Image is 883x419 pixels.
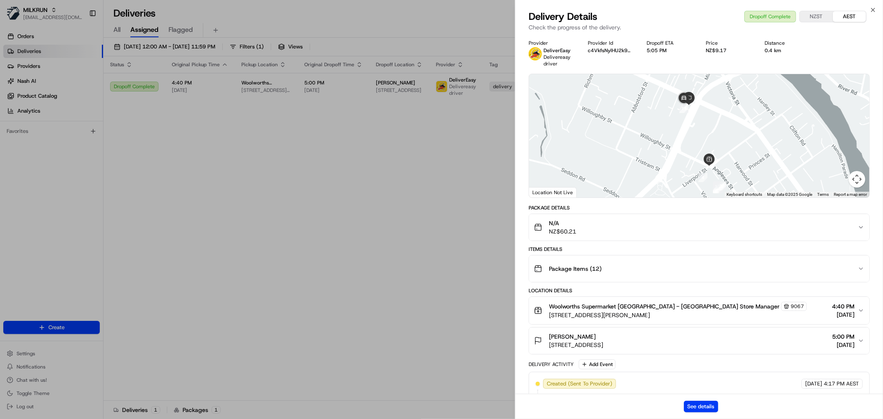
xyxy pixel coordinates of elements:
[834,192,867,197] a: Report a map error
[579,359,616,369] button: Add Event
[529,10,597,23] span: Delivery Details
[805,380,822,388] span: [DATE]
[547,380,612,388] span: Created (Sent To Provider)
[549,311,807,319] span: [STREET_ADDRESS][PERSON_NAME]
[78,120,133,128] span: API Documentation
[8,121,15,128] div: 📗
[727,192,762,197] button: Keyboard shortcuts
[588,40,634,46] div: Provider Id
[531,187,558,197] img: Google
[28,79,136,87] div: Start new chat
[713,182,722,191] div: 15
[529,40,575,46] div: Provider
[817,192,829,197] a: Terms (opens in new tab)
[706,40,752,46] div: Price
[549,341,603,349] span: [STREET_ADDRESS]
[765,40,811,46] div: Distance
[529,187,577,197] div: Location Not Live
[70,121,77,128] div: 💻
[767,192,812,197] span: Map data ©2025 Google
[647,47,693,54] div: 5:05 PM
[717,181,727,190] div: 17
[8,79,23,94] img: 1736555255976-a54dd68f-1ca7-489b-9aae-adbdc363a1c4
[832,302,854,311] span: 4:40 PM
[832,332,854,341] span: 5:00 PM
[22,53,137,62] input: Clear
[529,361,574,368] div: Delivery Activity
[529,214,869,241] button: N/ANZ$60.21
[529,23,870,31] p: Check the progress of the delivery.
[684,401,718,412] button: See details
[713,182,722,191] div: 7
[67,117,136,132] a: 💻API Documentation
[141,82,151,92] button: Start new chat
[529,246,870,253] div: Items Details
[529,47,542,60] img: delivereasy_logo.png
[549,302,780,311] span: Woolworths Supermarket [GEOGRAPHIC_DATA] - [GEOGRAPHIC_DATA] Store Manager
[549,332,596,341] span: [PERSON_NAME]
[529,327,869,354] button: [PERSON_NAME][STREET_ADDRESS]5:00 PM[DATE]
[5,117,67,132] a: 📗Knowledge Base
[791,303,804,310] span: 9067
[82,140,100,147] span: Pylon
[549,265,601,273] span: Package Items ( 12 )
[58,140,100,147] a: Powered byPylon
[824,380,859,388] span: 4:17 PM AEST
[647,40,693,46] div: Dropoff ETA
[529,297,869,324] button: Woolworths Supermarket [GEOGRAPHIC_DATA] - [GEOGRAPHIC_DATA] Store Manager9067[STREET_ADDRESS][PE...
[529,255,869,282] button: Package Items (12)
[529,205,870,211] div: Package Details
[544,54,570,67] span: Delivereasy driver
[544,47,570,54] span: DeliverEasy
[698,173,707,182] div: 4
[17,120,63,128] span: Knowledge Base
[832,341,854,349] span: [DATE]
[529,287,870,294] div: Location Details
[588,47,634,54] button: c4VkfsNylHU2k9w2yM0I7A
[765,47,811,54] div: 0.4 km
[832,311,854,319] span: [DATE]
[706,47,752,54] div: NZ$9.17
[8,33,151,46] p: Welcome 👋
[549,227,576,236] span: NZ$60.21
[716,182,725,191] div: 16
[679,104,688,113] div: 19
[549,219,576,227] span: N/A
[531,187,558,197] a: Open this area in Google Maps (opens a new window)
[800,11,833,22] button: NZST
[849,171,865,188] button: Map camera controls
[833,11,866,22] button: AEST
[28,87,105,94] div: We're available if you need us!
[714,181,723,190] div: 13
[8,8,25,25] img: Nash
